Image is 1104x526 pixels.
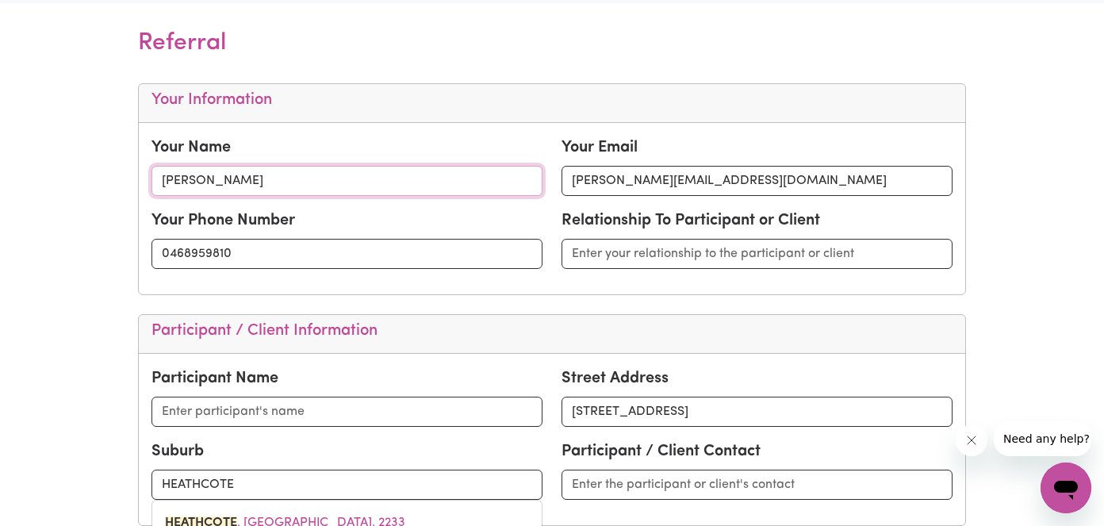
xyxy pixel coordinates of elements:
label: Participant Name [151,367,278,390]
input: Enter your email [562,166,953,196]
iframe: Button to launch messaging window [1041,463,1091,513]
iframe: Message from company [994,421,1091,456]
input: Enter your relationship to the participant or client [562,239,953,269]
label: Your Email [562,136,638,159]
input: Enter your name [151,166,542,196]
h5: Your Information [151,90,953,109]
iframe: Close message [956,424,987,456]
label: Street Address [562,367,669,390]
label: Participant / Client Contact [562,440,761,463]
h3: Referral [138,3,966,83]
input: Enter participant's address [562,397,953,427]
input: Enter a suburb [151,470,542,500]
label: Your Name [151,136,231,159]
label: Relationship To Participant or Client [562,209,820,232]
input: Enter the participant or client's contact [562,470,953,500]
h5: Participant / Client Information [151,321,953,340]
label: Your Phone Number [151,209,295,232]
input: Enter your phone number [151,239,542,269]
label: Suburb [151,440,204,463]
input: Enter participant's name [151,397,542,427]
